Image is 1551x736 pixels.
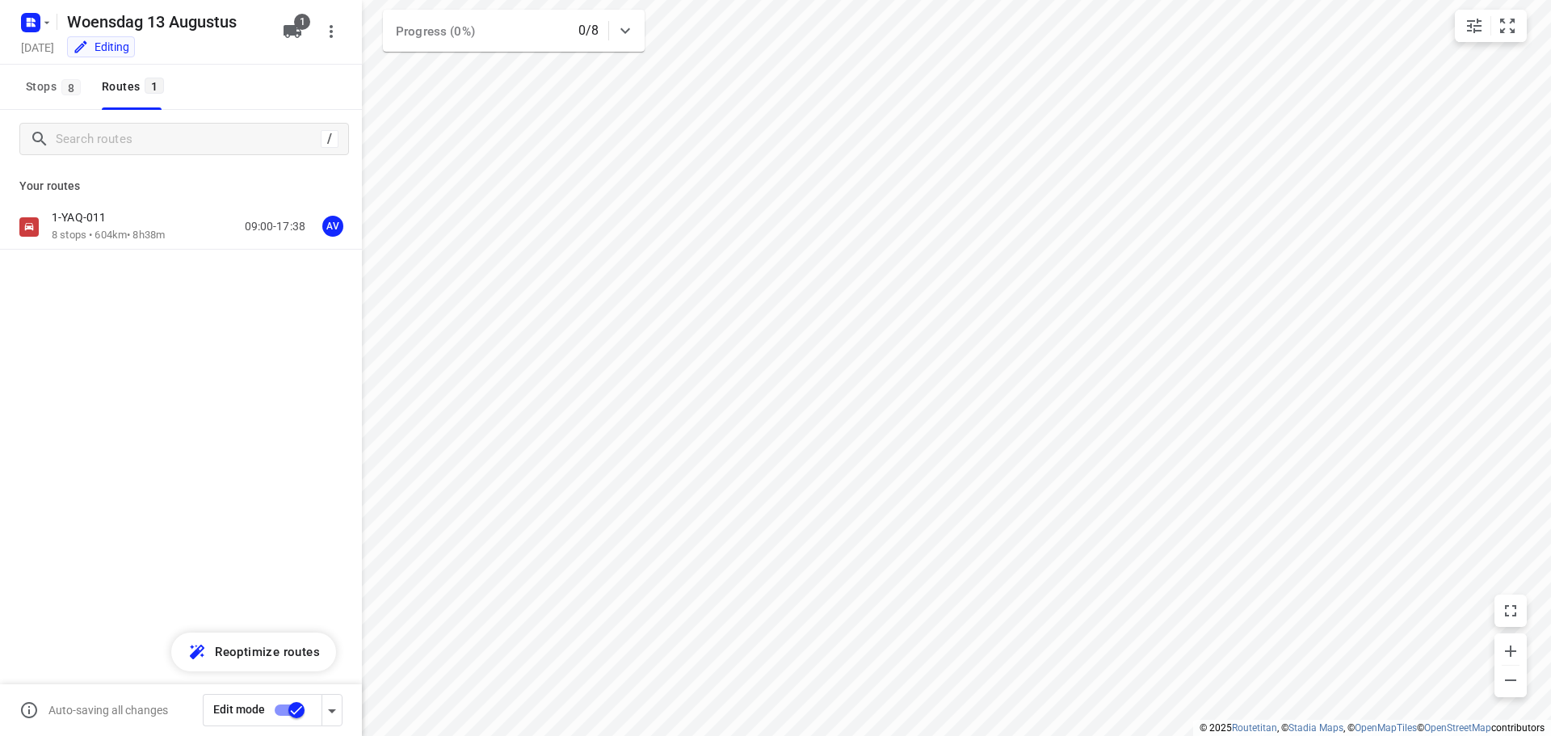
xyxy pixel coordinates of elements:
[578,21,599,40] p: 0/8
[396,24,475,39] span: Progress (0%)
[102,77,169,97] div: Routes
[317,210,349,242] button: AV
[1424,722,1491,734] a: OpenStreetMap
[321,130,338,148] div: /
[1458,10,1490,42] button: Map settings
[52,228,165,243] p: 8 stops • 604km • 8h38m
[1455,10,1527,42] div: small contained button group
[52,210,116,225] p: 1-YAQ-011
[48,704,168,717] p: Auto-saving all changes
[171,633,336,671] button: Reoptimize routes
[245,218,305,235] p: 09:00-17:38
[26,77,86,97] span: Stops
[294,14,310,30] span: 1
[322,216,343,237] div: AV
[322,700,342,720] div: Driver app settings
[276,15,309,48] button: 1
[61,9,270,35] h5: Woensdag 13 Augustus
[145,78,164,94] span: 1
[213,703,265,716] span: Edit mode
[1232,722,1277,734] a: Routetitan
[215,641,320,662] span: Reoptimize routes
[19,178,343,195] p: Your routes
[73,39,129,55] div: You are currently in edit mode.
[61,79,81,95] span: 8
[383,10,645,52] div: Progress (0%)0/8
[1491,10,1524,42] button: Fit zoom
[1355,722,1417,734] a: OpenMapTiles
[56,127,321,152] input: Search routes
[15,38,61,57] h5: Project date
[1288,722,1343,734] a: Stadia Maps
[1200,722,1545,734] li: © 2025 , © , © © contributors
